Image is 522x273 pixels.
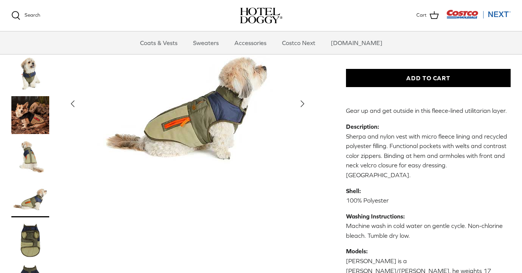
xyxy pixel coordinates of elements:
[11,55,49,92] a: Thumbnail Link
[346,248,368,254] strong: Models:
[25,12,40,18] span: Search
[446,9,511,19] img: Costco Next
[346,212,511,241] p: Machine wash in cold water on gentle cycle. Non-chlorine bleach. Tumble dry low.
[240,8,282,23] a: hoteldoggy.com hoteldoggycom
[294,95,311,112] button: Next
[275,31,322,54] a: Costco Next
[227,31,273,54] a: Accessories
[416,11,427,19] span: Cart
[64,13,311,195] a: Show Gallery
[64,95,81,112] button: Previous
[416,11,439,20] a: Cart
[11,179,49,217] a: Thumbnail Link
[133,31,184,54] a: Coats & Vests
[186,31,226,54] a: Sweaters
[346,69,511,87] button: Add to Cart
[346,187,361,194] strong: Shell:
[11,138,49,176] a: Thumbnail Link
[324,31,389,54] a: [DOMAIN_NAME]
[346,186,511,206] p: 100% Polyester
[11,11,40,20] a: Search
[446,14,511,20] a: Visit Costco Next
[346,123,379,130] strong: Description:
[346,106,511,116] p: Gear up and get outside in this fleece-lined utilitarian layer.
[240,8,282,23] img: hoteldoggycom
[346,122,511,180] p: Sherpa and nylon vest with micro fleece lining and recycled polyester filling. Functional pockets...
[11,96,49,134] a: Thumbnail Link
[346,213,405,220] strong: Washing Instructions:
[11,221,49,259] a: Thumbnail Link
